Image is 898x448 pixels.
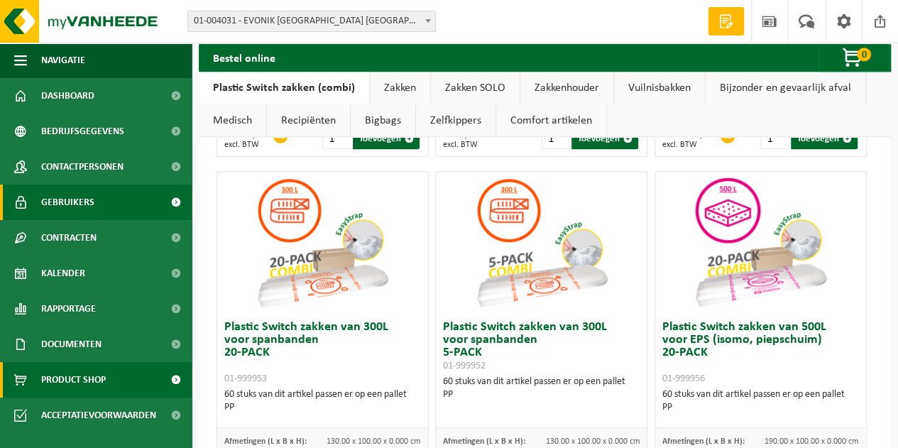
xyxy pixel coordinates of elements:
a: Zelfkippers [416,104,495,137]
span: 01-004031 - EVONIK ANTWERPEN NV - ANTWERPEN [187,11,436,32]
div: PP [224,401,421,414]
span: 01-999953 [224,373,267,384]
button: 0 [818,43,889,72]
span: 0 [857,48,871,61]
span: 01-999952 [443,361,486,371]
a: Vuilnisbakken [614,72,705,104]
a: Zakken [370,72,430,104]
span: excl. BTW [443,141,481,149]
img: 01-999953 [251,172,393,314]
span: 01-004031 - EVONIK ANTWERPEN NV - ANTWERPEN [188,11,435,31]
span: 190.00 x 100.00 x 0.000 cm [765,437,859,446]
input: 1 [322,128,351,149]
button: Toevoegen [353,128,420,149]
div: 60 stuks van dit artikel passen er op een pallet [224,388,421,414]
a: Comfort artikelen [496,104,606,137]
span: Rapportage [41,291,96,327]
span: Bedrijfsgegevens [41,114,124,149]
button: Toevoegen [571,128,638,149]
span: excl. BTW [662,141,716,149]
span: Contactpersonen [41,149,124,185]
a: Plastic Switch zakken (combi) [199,72,369,104]
a: Bijzonder en gevaarlijk afval [706,72,865,104]
span: 130.00 x 100.00 x 0.000 cm [327,437,421,446]
div: € 70,00 [443,128,481,149]
span: 01-999956 [662,373,705,384]
a: Recipiënten [267,104,350,137]
span: Gebruikers [41,185,94,220]
div: 60 stuks van dit artikel passen er op een pallet [443,376,640,401]
img: 01-999956 [689,172,831,314]
span: Afmetingen (L x B x H): [224,437,307,446]
span: Afmetingen (L x B x H): [443,437,525,446]
h3: Plastic Switch zakken van 500L voor EPS (isomo, piepschuim) 20-PACK [662,321,859,385]
div: PP [662,401,859,414]
span: 130.00 x 100.00 x 0.000 cm [545,437,640,446]
a: Zakkenhouder [520,72,613,104]
div: € 240,00 [224,128,269,149]
span: Acceptatievoorwaarden [41,398,156,433]
span: excl. BTW [224,141,269,149]
div: PP [443,388,640,401]
h3: Plastic Switch zakken van 300L voor spanbanden 5-PACK [443,321,640,372]
h2: Bestel online [199,43,290,71]
a: Zakken SOLO [431,72,520,104]
div: € 1 000,00 [662,128,716,149]
span: Navigatie [41,43,85,78]
span: Kalender [41,256,85,291]
span: Contracten [41,220,97,256]
img: 01-999952 [471,172,613,314]
div: 60 stuks van dit artikel passen er op een pallet [662,388,859,414]
a: Medisch [199,104,266,137]
span: Afmetingen (L x B x H): [662,437,745,446]
input: 1 [542,128,571,149]
button: Toevoegen [791,128,858,149]
span: Documenten [41,327,102,362]
h3: Plastic Switch zakken van 300L voor spanbanden 20-PACK [224,321,421,385]
span: Product Shop [41,362,106,398]
input: 1 [760,128,789,149]
a: Bigbags [351,104,415,137]
span: Dashboard [41,78,94,114]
